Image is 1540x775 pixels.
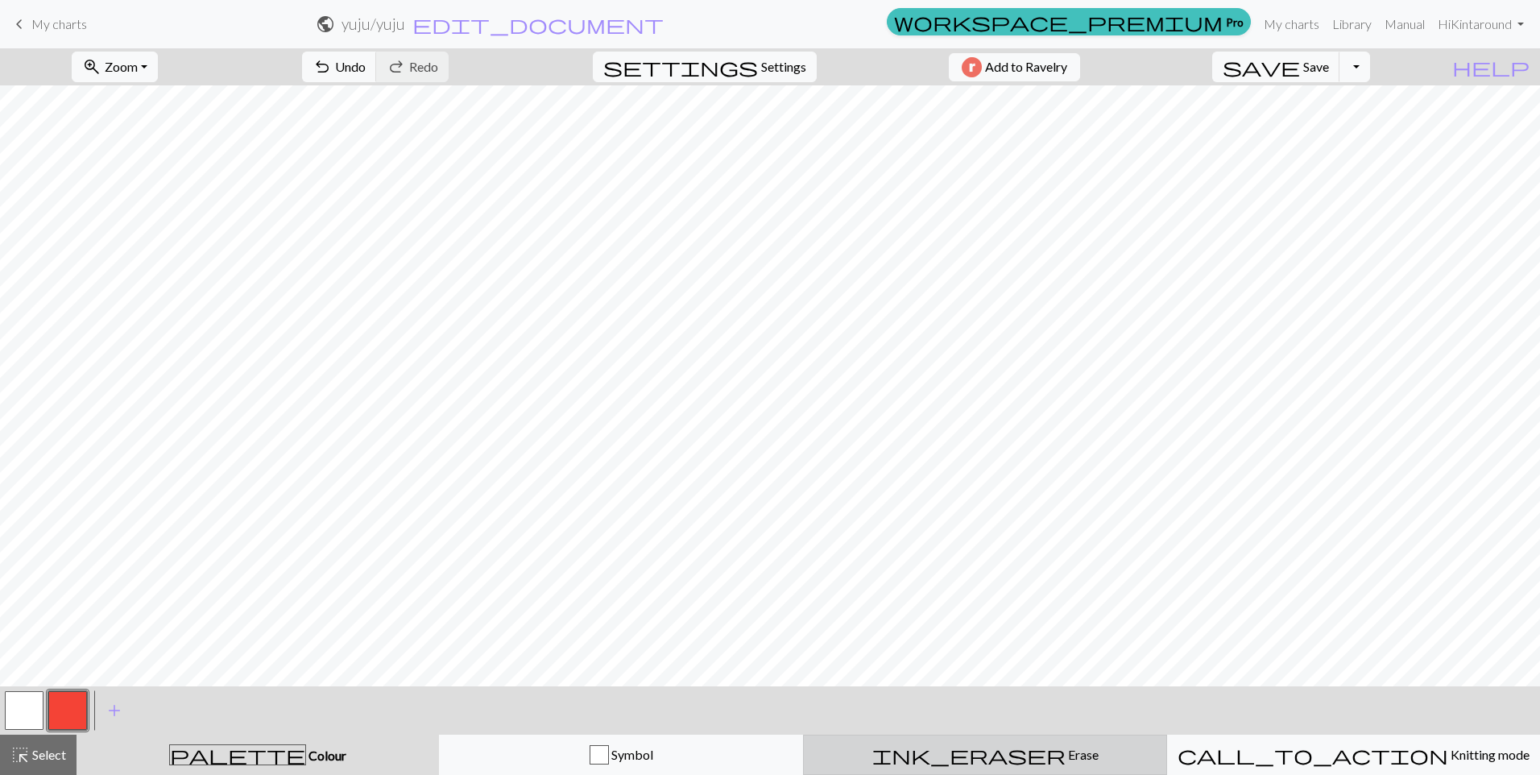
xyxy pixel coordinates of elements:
[603,56,758,78] span: settings
[962,57,982,77] img: Ravelry
[1212,52,1340,82] button: Save
[1066,747,1099,762] span: Erase
[77,735,439,775] button: Colour
[1223,56,1300,78] span: save
[10,13,29,35] span: keyboard_arrow_left
[1378,8,1431,40] a: Manual
[10,10,87,38] a: My charts
[1257,8,1326,40] a: My charts
[1303,59,1329,74] span: Save
[342,15,405,33] h2: yuju / yuju
[803,735,1167,775] button: Erase
[10,744,30,766] span: highlight_alt
[302,52,377,82] button: Undo
[105,699,124,722] span: add
[335,59,366,74] span: Undo
[887,8,1251,35] a: Pro
[593,52,817,82] button: SettingsSettings
[72,52,158,82] button: Zoom
[949,53,1080,81] button: Add to Ravelry
[306,748,346,763] span: Colour
[412,13,664,35] span: edit_document
[761,57,806,77] span: Settings
[1452,56,1530,78] span: help
[31,16,87,31] span: My charts
[603,57,758,77] i: Settings
[1448,747,1530,762] span: Knitting mode
[30,747,66,762] span: Select
[609,747,653,762] span: Symbol
[1431,8,1530,40] a: HiKintaround
[313,56,332,78] span: undo
[105,59,138,74] span: Zoom
[872,744,1066,766] span: ink_eraser
[82,56,101,78] span: zoom_in
[985,57,1067,77] span: Add to Ravelry
[894,10,1223,33] span: workspace_premium
[170,744,305,766] span: palette
[1178,744,1448,766] span: call_to_action
[439,735,803,775] button: Symbol
[1167,735,1540,775] button: Knitting mode
[316,13,335,35] span: public
[1326,8,1378,40] a: Library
